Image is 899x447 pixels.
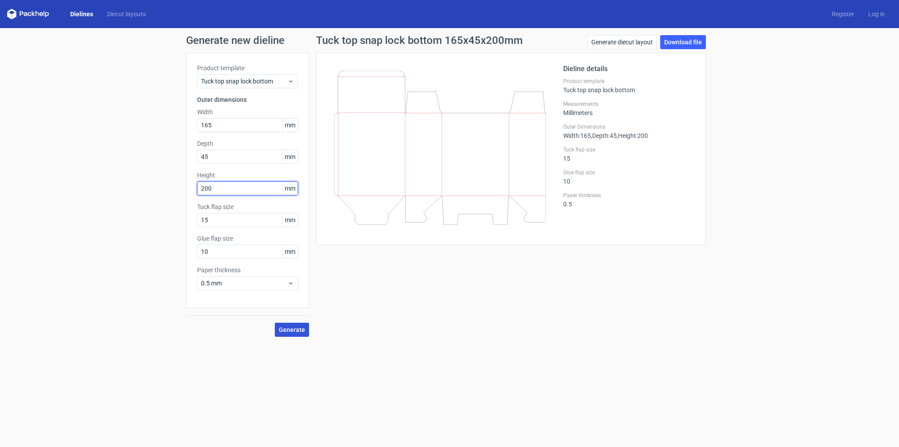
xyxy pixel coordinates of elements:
span: mm [282,245,298,258]
label: Tuck flap size [563,146,695,153]
span: 0.5 mm [201,279,288,288]
span: mm [282,119,298,132]
label: Paper thickness [197,266,298,274]
div: 0.5 [563,192,695,208]
h1: Generate new dieline [186,35,713,46]
label: Glue flap size [197,234,298,243]
label: Product template [563,78,695,85]
h2: Dieline details [563,64,695,74]
span: mm [282,213,298,227]
span: , Height : 200 [617,132,648,139]
a: Dielines [63,10,100,18]
a: Register [825,10,861,18]
div: Tuck top snap lock bottom [563,78,695,94]
div: Millimeters [563,101,695,116]
h1: Tuck top snap lock bottom 165x45x200mm [316,35,523,46]
a: Log in [861,10,892,18]
label: Outer Dimensions [563,123,695,130]
span: Width : 165 [563,132,591,139]
span: mm [282,182,298,195]
label: Tuck flap size [197,202,298,211]
span: , Depth : 45 [591,132,617,139]
div: 10 [563,169,695,185]
label: Height [197,171,298,180]
label: Width [197,108,298,116]
label: Paper thickness [563,192,695,199]
h3: Outer dimensions [197,95,298,104]
span: Tuck top snap lock bottom [201,77,288,86]
button: Generate [275,323,309,337]
label: Product template [197,64,298,72]
label: Depth [197,139,298,148]
a: Generate diecut layout [587,35,657,49]
label: Glue flap size [563,169,695,176]
label: Measurements [563,101,695,108]
div: 15 [563,146,695,162]
a: Diecut layouts [100,10,153,18]
a: Download file [660,35,706,49]
span: mm [282,150,298,163]
span: Generate [279,327,305,333]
